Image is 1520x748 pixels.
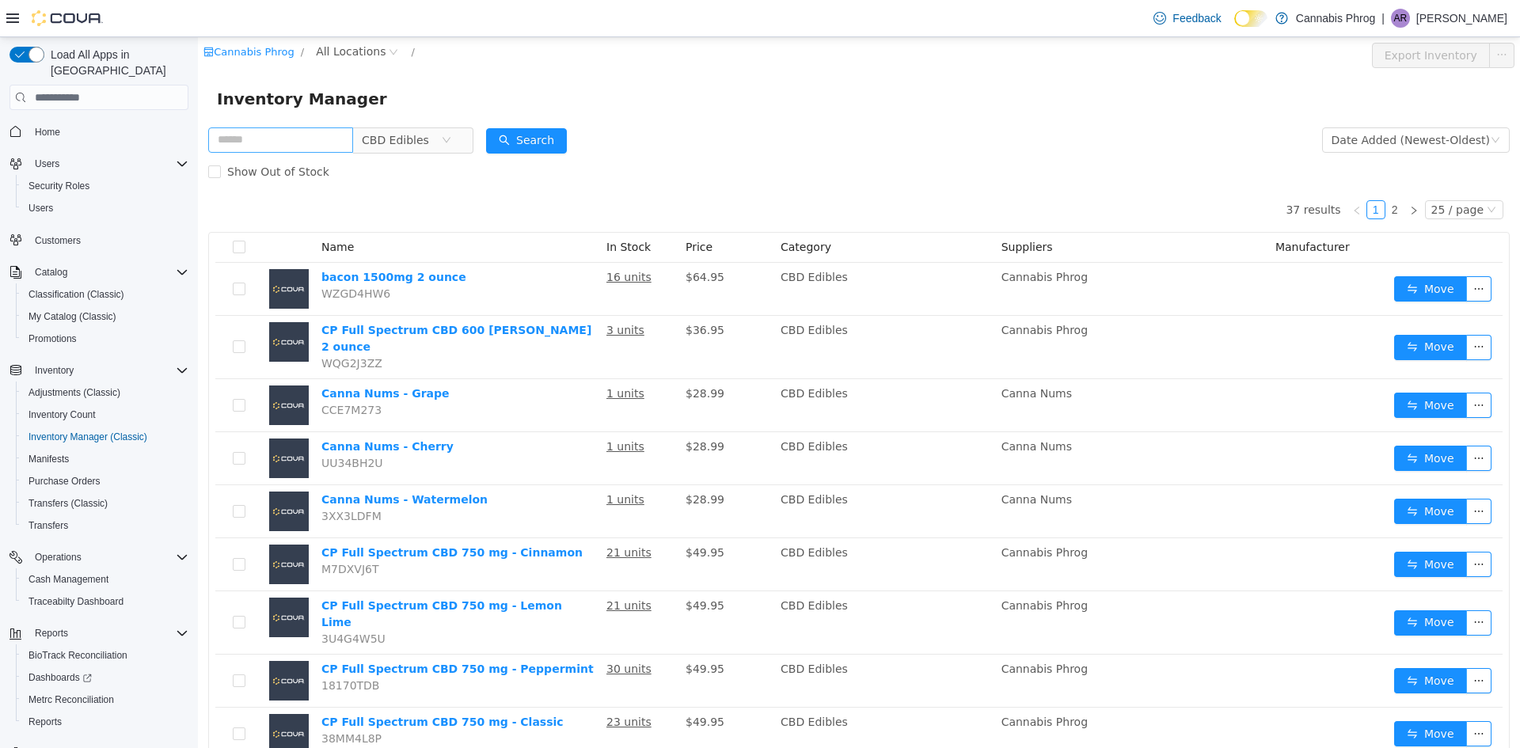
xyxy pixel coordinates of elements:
button: icon: ellipsis [1268,684,1294,709]
u: 1 units [408,403,446,416]
span: $28.99 [488,403,526,416]
a: Security Roles [22,177,96,196]
span: $28.99 [488,456,526,469]
span: Transfers (Classic) [28,497,108,510]
a: Transfers [22,516,74,535]
span: Inventory Count [28,408,96,421]
span: CBD Edibles [164,91,231,115]
span: Promotions [22,329,188,348]
a: 2 [1188,164,1206,181]
a: Dashboards [16,666,195,689]
button: Reports [28,624,74,643]
span: Cannabis Phrog [804,234,890,246]
button: My Catalog (Classic) [16,306,195,328]
a: Cash Management [22,570,115,589]
span: Manifests [28,453,69,465]
img: Canna Nums - Watermelon placeholder [71,454,111,494]
u: 3 units [408,287,446,299]
span: Inventory [35,364,74,377]
span: Purchase Orders [28,475,101,488]
span: BioTrack Reconciliation [22,646,188,665]
span: Manufacturer [1077,203,1152,216]
span: Security Roles [22,177,188,196]
button: Inventory [28,361,80,380]
td: CBD Edibles [576,670,797,723]
a: Feedback [1147,2,1227,34]
img: Cova [32,10,103,26]
button: icon: swapMove [1196,408,1269,434]
a: Classification (Classic) [22,285,131,304]
span: Home [35,126,60,139]
span: Dashboards [22,668,188,687]
span: Feedback [1172,10,1221,26]
button: Inventory Count [16,404,195,426]
button: icon: ellipsis [1268,514,1294,540]
button: Reports [16,711,195,733]
td: CBD Edibles [576,226,797,279]
span: Users [28,154,188,173]
button: Transfers [16,514,195,537]
span: Users [35,158,59,170]
u: 23 units [408,678,454,691]
u: 1 units [408,456,446,469]
span: 3U4G4W5U [123,595,188,608]
button: icon: ellipsis [1268,631,1294,656]
span: Catalog [28,263,188,282]
span: Cannabis Phrog [804,562,890,575]
span: UU34BH2U [123,420,185,432]
img: CP Full Spectrum CBD 600 mg Bacon 2 ounce placeholder [71,285,111,325]
span: M7DXVJ6T [123,526,181,538]
i: icon: down [1289,168,1298,179]
span: Transfers [28,519,68,532]
button: icon: swapMove [1196,514,1269,540]
button: Operations [3,546,195,568]
span: Inventory [28,361,188,380]
span: Manifests [22,450,188,469]
span: Users [28,202,53,215]
a: Transfers (Classic) [22,494,114,513]
span: Traceabilty Dashboard [22,592,188,611]
span: All Locations [118,6,188,23]
span: Adjustments (Classic) [22,383,188,402]
button: BioTrack Reconciliation [16,644,195,666]
span: Reports [35,627,68,640]
div: Date Added (Newest-Oldest) [1134,91,1292,115]
button: Cash Management [16,568,195,590]
button: icon: swapMove [1196,355,1269,381]
button: icon: swapMove [1196,631,1269,656]
img: CP Full Spectrum CBD 750 mg - Peppermint placeholder [71,624,111,663]
img: bacon 1500mg 2 ounce placeholder [71,232,111,271]
a: Dashboards [22,668,98,687]
u: 30 units [408,625,454,638]
a: Metrc Reconciliation [22,690,120,709]
i: icon: down [1293,98,1302,109]
span: Metrc Reconciliation [28,693,114,706]
span: WZGD4HW6 [123,250,192,263]
img: Canna Nums - Cherry placeholder [71,401,111,441]
a: Home [28,123,66,142]
span: $49.95 [488,625,526,638]
button: Security Roles [16,175,195,197]
span: Inventory Manager (Classic) [28,431,147,443]
i: icon: shop [6,9,16,20]
td: CBD Edibles [576,342,797,395]
span: Show Out of Stock [23,128,138,141]
button: Inventory Manager (Classic) [16,426,195,448]
button: icon: swapMove [1196,573,1269,598]
a: CP Full Spectrum CBD 750 mg - Cinnamon [123,509,385,522]
span: In Stock [408,203,453,216]
span: Name [123,203,156,216]
td: CBD Edibles [576,279,797,342]
span: Security Roles [28,180,89,192]
button: Traceabilty Dashboard [16,590,195,613]
u: 1 units [408,350,446,363]
button: icon: ellipsis [1268,298,1294,323]
span: My Catalog (Classic) [22,307,188,326]
span: 38MM4L8P [123,695,184,708]
a: Customers [28,231,87,250]
button: Home [3,120,195,142]
span: Catalog [35,266,67,279]
button: Export Inventory [1174,6,1292,31]
button: icon: ellipsis [1268,355,1294,381]
button: Adjustments (Classic) [16,382,195,404]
